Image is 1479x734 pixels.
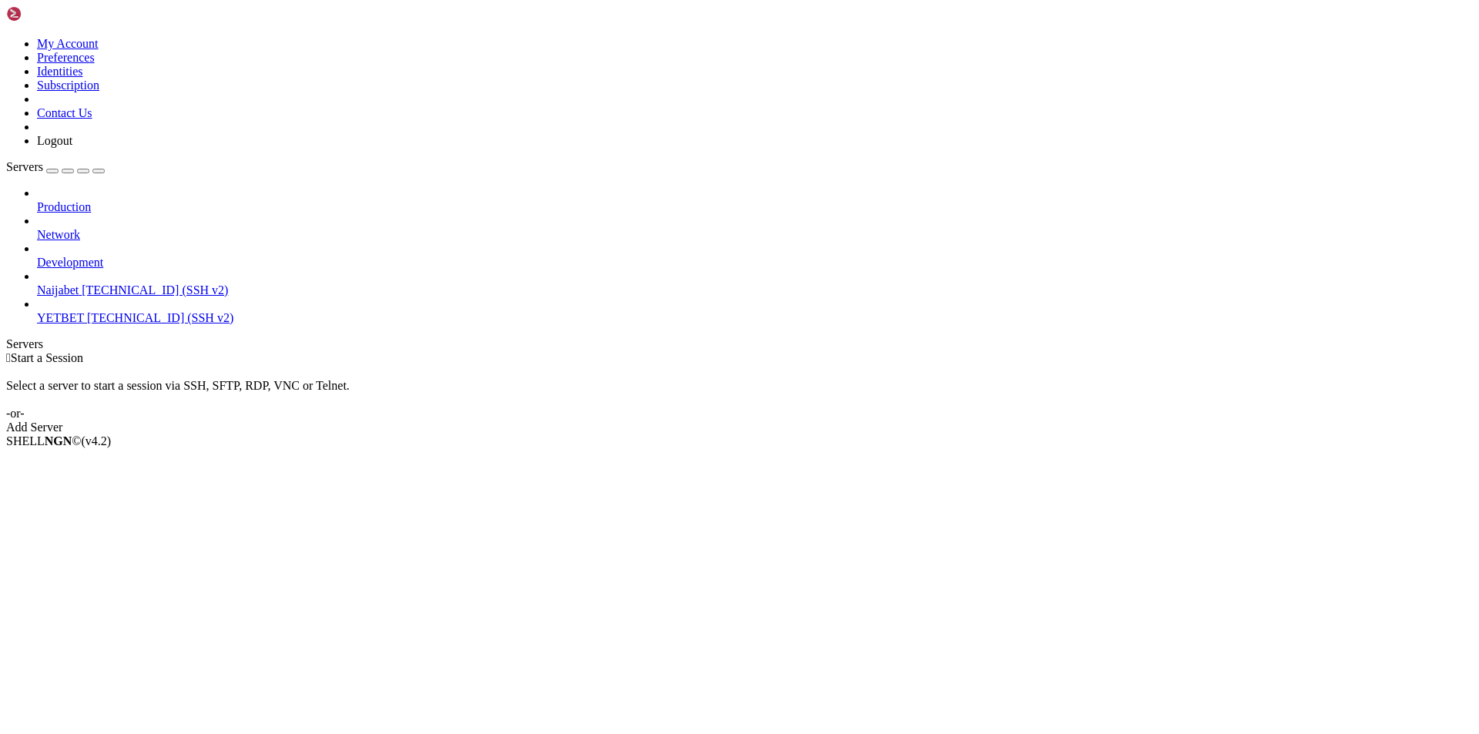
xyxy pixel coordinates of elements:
span: Production [37,200,91,213]
span: Network [37,228,80,241]
li: Network [37,214,1473,242]
span: 4.2.0 [82,434,112,447]
li: Naijabet [TECHNICAL_ID] (SSH v2) [37,270,1473,297]
a: Network [37,228,1473,242]
span: Servers [6,160,43,173]
a: Preferences [37,51,95,64]
a: Naijabet [TECHNICAL_ID] (SSH v2) [37,283,1473,297]
img: Shellngn [6,6,95,22]
a: Production [37,200,1473,214]
a: Servers [6,160,105,173]
span: YETBET [37,311,84,324]
span: Start a Session [11,351,83,364]
a: My Account [37,37,99,50]
span: SHELL © [6,434,111,447]
a: Identities [37,65,83,78]
li: YETBET [TECHNICAL_ID] (SSH v2) [37,297,1473,325]
a: Contact Us [37,106,92,119]
span: Naijabet [37,283,79,297]
li: Development [37,242,1473,270]
span: [TECHNICAL_ID] (SSH v2) [87,311,233,324]
div: Select a server to start a session via SSH, SFTP, RDP, VNC or Telnet. -or- [6,365,1473,421]
span: Development [37,256,103,269]
a: Development [37,256,1473,270]
a: YETBET [TECHNICAL_ID] (SSH v2) [37,311,1473,325]
li: Production [37,186,1473,214]
div: Servers [6,337,1473,351]
a: Subscription [37,79,99,92]
b: NGN [45,434,72,447]
span: [TECHNICAL_ID] (SSH v2) [82,283,228,297]
a: Logout [37,134,72,147]
span:  [6,351,11,364]
div: Add Server [6,421,1473,434]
